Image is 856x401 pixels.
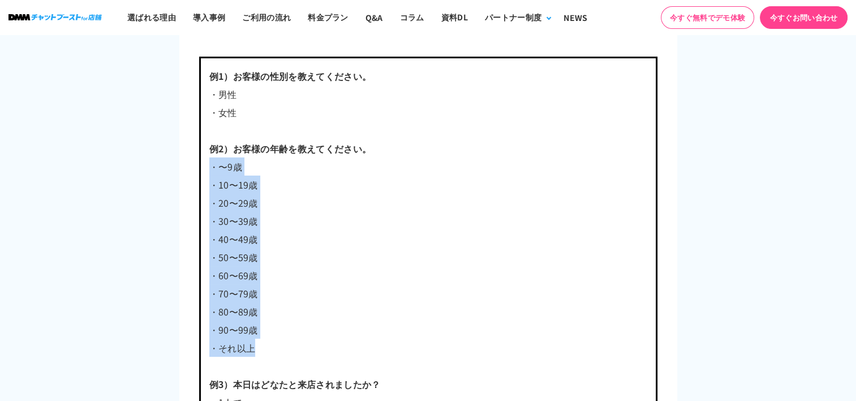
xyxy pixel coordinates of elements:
[209,194,647,212] p: ・20〜29歳
[209,248,647,266] p: ・50〜59歳
[485,11,541,23] div: パートナー制度
[209,85,647,103] p: ・男性
[8,14,102,20] img: ロゴ
[209,103,647,139] p: ・女性
[209,157,647,176] p: ・〜9歳
[209,212,647,230] p: ・30〜39歳
[209,377,381,391] b: 例3）本日はどなたと来店されましたか？
[209,69,372,83] b: 例1）お客様の性別を教えてください。
[209,266,647,284] p: ・60〜69歳
[209,339,647,375] p: ・それ以上
[209,176,647,194] p: ・10〜19歳
[209,284,647,302] p: ・70〜79歳
[209,302,647,321] p: ・80〜89歳
[661,6,754,29] a: 今すぐ無料でデモ体験
[209,142,372,155] b: 例2）お客様の年齢を教えてください。
[209,321,647,339] p: ・90〜99歳
[760,6,848,29] a: 今すぐお問い合わせ
[209,230,647,248] p: ・40〜49歳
